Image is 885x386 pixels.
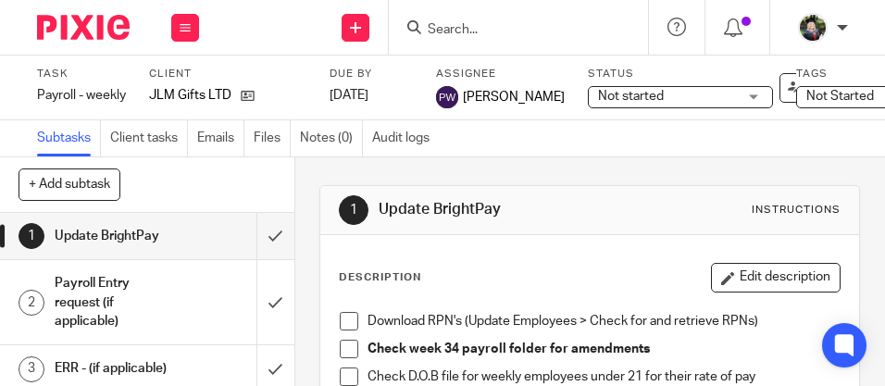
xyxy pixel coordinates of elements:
span: [PERSON_NAME] [463,88,565,106]
div: Payroll - weekly [37,86,126,105]
span: Not Started [806,90,874,103]
div: 1 [19,223,44,249]
h1: Payroll Entry request (if applicable) [55,269,177,335]
label: Status [588,67,773,81]
div: Instructions [752,203,841,218]
p: JLM Gifts LTD [149,86,231,105]
img: svg%3E [436,86,458,108]
p: Check D.O.B file for weekly employees under 21 for their rate of pay [368,367,840,386]
h1: ERR - (if applicable) [55,355,177,382]
div: 1 [339,195,368,225]
a: Client tasks [110,120,188,156]
img: Pixie [37,15,130,40]
button: Edit description [711,263,841,293]
label: Assignee [436,67,565,81]
span: Not started [598,90,664,103]
input: Search [426,22,592,39]
div: 2 [19,290,44,316]
a: Notes (0) [300,120,363,156]
label: Task [37,67,126,81]
a: Subtasks [37,120,101,156]
p: Description [339,270,421,285]
label: Due by [330,67,413,81]
h1: Update BrightPay [55,222,177,250]
a: Emails [197,120,244,156]
span: [DATE] [330,89,368,102]
label: Client [149,67,311,81]
strong: Check week 34 payroll folder for amendments [368,342,650,355]
img: Jade.jpeg [798,13,828,43]
p: Download RPN's (Update Employees > Check for and retrieve RPNs) [368,312,840,330]
button: + Add subtask [19,168,120,200]
a: Audit logs [372,120,439,156]
h1: Update BrightPay [379,200,629,219]
div: 3 [19,356,44,382]
a: Files [254,120,291,156]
